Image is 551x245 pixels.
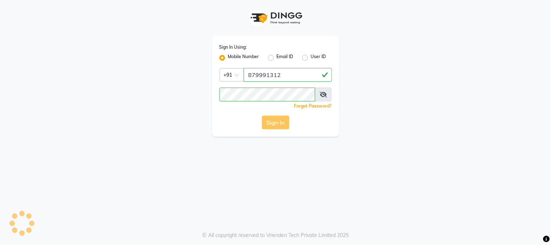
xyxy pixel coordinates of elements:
a: Forgot Password? [294,103,332,109]
label: Mobile Number [228,53,259,62]
input: Username [244,68,332,82]
img: logo1.svg [247,7,305,29]
label: User ID [311,53,326,62]
label: Email ID [277,53,293,62]
label: Sign In Using: [219,44,247,51]
input: Username [219,88,316,101]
